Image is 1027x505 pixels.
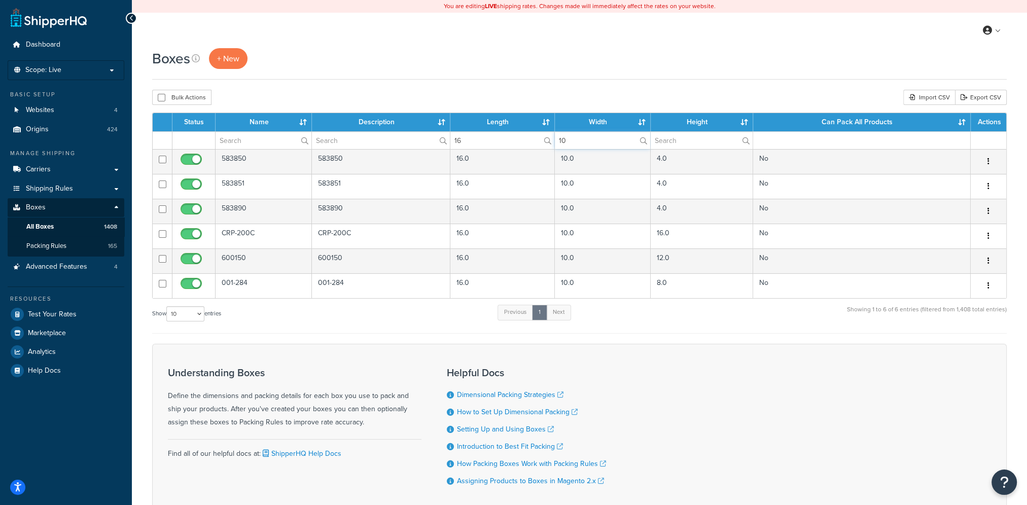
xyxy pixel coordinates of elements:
[8,218,124,236] li: All Boxes
[172,113,216,131] th: Status
[217,53,239,64] span: + New
[8,343,124,361] a: Analytics
[457,476,604,486] a: Assigning Products to Boxes in Magento 2.x
[450,149,555,174] td: 16.0
[651,248,753,273] td: 12.0
[26,242,66,250] span: Packing Rules
[168,367,421,378] h3: Understanding Boxes
[8,218,124,236] a: All Boxes 1408
[651,174,753,199] td: 4.0
[485,2,497,11] b: LIVE
[26,223,54,231] span: All Boxes
[216,174,312,199] td: 583851
[555,199,651,224] td: 10.0
[216,224,312,248] td: CRP-200C
[8,198,124,217] a: Boxes
[312,132,449,149] input: Search
[651,224,753,248] td: 16.0
[312,113,450,131] th: Description : activate to sort column ascending
[955,90,1007,105] a: Export CSV
[450,224,555,248] td: 16.0
[28,367,61,375] span: Help Docs
[152,49,190,68] h1: Boxes
[8,198,124,256] li: Boxes
[753,248,971,273] td: No
[261,448,341,459] a: ShipperHQ Help Docs
[450,113,555,131] th: Length : activate to sort column ascending
[28,348,56,356] span: Analytics
[26,263,87,271] span: Advanced Features
[216,199,312,224] td: 583890
[8,179,124,198] a: Shipping Rules
[312,224,450,248] td: CRP-200C
[312,199,450,224] td: 583890
[26,185,73,193] span: Shipping Rules
[8,258,124,276] li: Advanced Features
[312,174,450,199] td: 583851
[312,149,450,174] td: 583850
[26,106,54,115] span: Websites
[8,120,124,139] a: Origins 424
[312,273,450,298] td: 001-284
[312,248,450,273] td: 600150
[555,132,650,149] input: Search
[8,35,124,54] a: Dashboard
[114,106,118,115] span: 4
[498,305,533,320] a: Previous
[25,66,61,75] span: Scope: Live
[847,304,1007,326] div: Showing 1 to 6 of 6 entries (filtered from 1,408 total entries)
[28,329,66,338] span: Marketplace
[651,273,753,298] td: 8.0
[753,149,971,174] td: No
[216,248,312,273] td: 600150
[216,113,312,131] th: Name : activate to sort column ascending
[8,160,124,179] a: Carriers
[555,174,651,199] td: 10.0
[457,424,554,435] a: Setting Up and Using Boxes
[8,305,124,323] a: Test Your Rates
[651,199,753,224] td: 4.0
[753,273,971,298] td: No
[216,132,311,149] input: Search
[216,149,312,174] td: 583850
[651,113,753,131] th: Height : activate to sort column ascending
[450,199,555,224] td: 16.0
[457,458,606,469] a: How Packing Boxes Work with Packing Rules
[753,199,971,224] td: No
[104,223,117,231] span: 1408
[457,407,578,417] a: How to Set Up Dimensional Packing
[26,165,51,174] span: Carriers
[168,367,421,429] div: Define the dimensions and packing details for each box you use to pack and ship your products. Af...
[555,113,651,131] th: Width : activate to sort column ascending
[651,149,753,174] td: 4.0
[555,149,651,174] td: 10.0
[152,306,221,321] label: Show entries
[8,149,124,158] div: Manage Shipping
[8,237,124,256] li: Packing Rules
[28,310,77,319] span: Test Your Rates
[26,41,60,49] span: Dashboard
[753,224,971,248] td: No
[8,90,124,99] div: Basic Setup
[903,90,955,105] div: Import CSV
[8,101,124,120] li: Websites
[216,273,312,298] td: 001-284
[8,295,124,303] div: Resources
[651,132,753,149] input: Search
[209,48,247,69] a: + New
[168,439,421,460] div: Find all of our helpful docs at:
[8,362,124,380] li: Help Docs
[26,125,49,134] span: Origins
[457,389,563,400] a: Dimensional Packing Strategies
[8,258,124,276] a: Advanced Features 4
[555,248,651,273] td: 10.0
[8,324,124,342] a: Marketplace
[8,101,124,120] a: Websites 4
[26,203,46,212] span: Boxes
